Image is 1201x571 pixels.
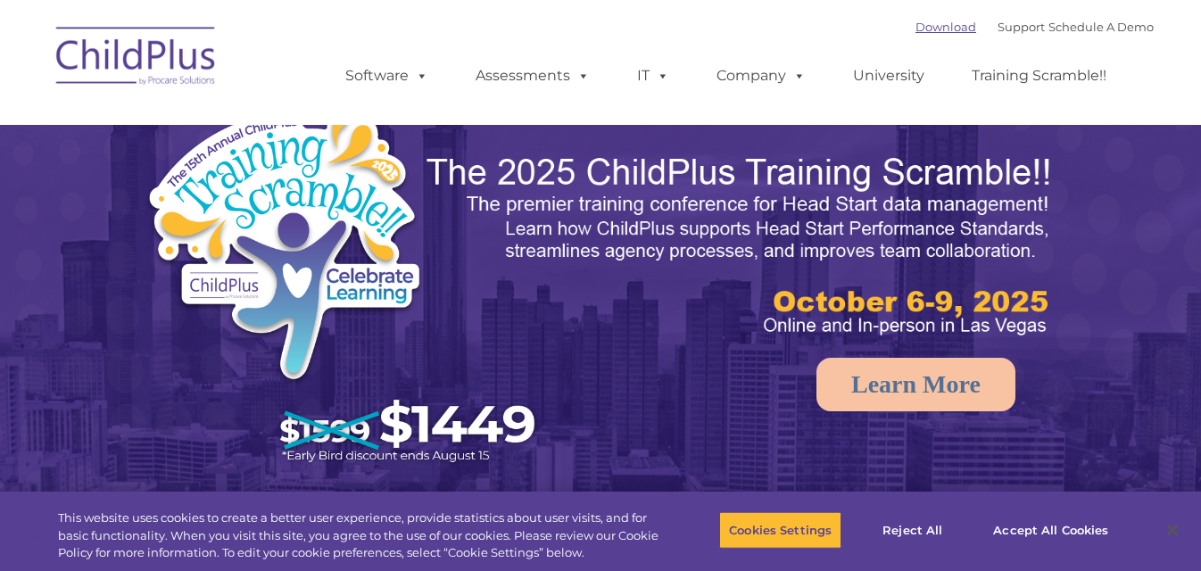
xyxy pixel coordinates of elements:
span: Phone number [248,191,324,204]
a: Schedule A Demo [1048,20,1154,34]
a: Training Scramble!! [954,58,1124,94]
a: Download [915,20,976,34]
a: Learn More [816,358,1015,411]
a: University [835,58,942,94]
button: Cookies Settings [719,511,841,549]
img: ChildPlus by Procare Solutions [47,14,226,103]
button: Accept All Cookies [983,511,1118,549]
a: Support [998,20,1045,34]
a: IT [619,58,687,94]
button: Reject All [857,511,968,549]
font: | [915,20,1154,34]
a: Company [699,58,824,94]
a: Software [327,58,446,94]
div: This website uses cookies to create a better user experience, provide statistics about user visit... [58,509,660,562]
button: Close [1153,510,1192,550]
a: Assessments [458,58,608,94]
span: Last name [248,118,302,131]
